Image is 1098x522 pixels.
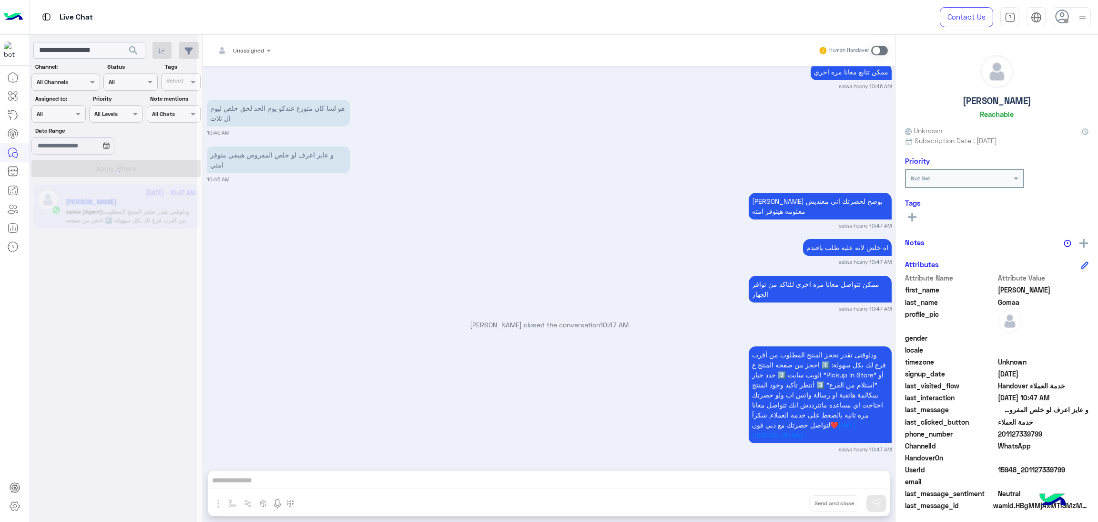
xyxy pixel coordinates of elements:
span: last_message_id [905,501,991,511]
span: 201127339799 [998,429,1089,439]
img: Logo [4,7,23,27]
img: tab [41,11,52,23]
span: 2025-10-14T07:47:59.004Z [998,393,1089,403]
button: Send and close [809,495,859,512]
span: last_visited_flow [905,381,996,391]
p: [PERSON_NAME] closed the conversation [207,320,892,330]
p: Live Chat [60,11,93,24]
h6: Priority [905,157,930,165]
span: Unknown [905,125,942,136]
small: 10:46 AM [207,176,229,183]
span: last_message [905,405,996,415]
img: defaultAdmin.png [998,309,1022,333]
span: null [998,477,1089,487]
span: Attribute Value [998,273,1089,283]
h6: Notes [905,238,925,247]
span: wamid.HBgMMjAxMTI3MzM5Nzk5FQIAEhgUM0FCRTU5NkNEREE3ODlCMkY1MjEA [993,501,1088,511]
span: HandoverOn [905,453,996,463]
p: 14/10/2025, 10:47 AM [749,346,892,443]
p: 14/10/2025, 10:46 AM [207,100,350,126]
span: 0 [998,489,1089,499]
p: 14/10/2025, 10:46 AM [811,63,892,80]
span: و عايز اعرف لو خلص المفروض هيبقي متوفر امتي [998,405,1089,415]
img: add [1079,239,1088,248]
img: notes [1064,240,1071,247]
span: email [905,477,996,487]
h5: [PERSON_NAME] [963,95,1031,106]
img: profile [1077,11,1088,23]
img: defaultAdmin.png [981,55,1013,88]
p: 14/10/2025, 10:46 AM [207,146,350,173]
span: Unknown [998,357,1089,367]
p: 14/10/2025, 10:47 AM [749,193,892,219]
b: Not Set [911,175,930,182]
span: Unassigned [233,47,264,54]
span: last_clicked_button [905,417,996,427]
h6: Tags [905,198,1088,207]
small: salwa hosny 10:47 AM [839,258,892,266]
a: Contact Us [940,7,993,27]
span: null [998,345,1089,355]
span: Attribute Name [905,273,996,283]
span: Gomaa [998,297,1089,307]
div: loading... [105,163,122,179]
span: UserId [905,465,996,475]
p: 14/10/2025, 10:47 AM [803,239,892,256]
span: locale [905,345,996,355]
small: salwa hosny 10:46 AM [839,83,892,90]
div: Select [165,76,183,87]
img: tab [1005,12,1016,23]
span: 2 [998,441,1089,451]
span: ودلوقتى تقدر تحجز المنتج المطلوب من أقرب فرع لك بكل سهولة: 1️⃣ احجز من صفحه المنتج ع الويب سايت 2... [752,351,886,429]
span: last_message_sentiment [905,489,996,499]
h6: Reachable [980,110,1014,118]
small: salwa hosny 10:47 AM [839,222,892,230]
p: 14/10/2025, 10:47 AM [749,276,892,303]
span: gender [905,333,996,343]
img: hulul-logo.png [1036,484,1069,517]
h6: Attributes [905,260,939,269]
span: Youssef [998,285,1089,295]
span: 15948_201127339799 [998,465,1089,475]
span: last_interaction [905,393,996,403]
span: signup_date [905,369,996,379]
span: profile_pic [905,309,996,331]
span: first_name [905,285,996,295]
small: 10:46 AM [207,129,229,136]
img: 1403182699927242 [4,42,21,59]
span: ChannelId [905,441,996,451]
img: tab [1031,12,1042,23]
span: last_name [905,297,996,307]
a: tab [1000,7,1019,27]
span: timezone [905,357,996,367]
span: 2025-10-08T16:55:15.82Z [998,369,1089,379]
span: null [998,333,1089,343]
small: salwa hosny 10:47 AM [839,305,892,313]
span: خدمة العملاء [998,417,1089,427]
small: salwa hosny 10:47 AM [839,446,892,453]
small: Human Handover [829,47,869,54]
span: null [998,453,1089,463]
span: Handover خدمة العملاء [998,381,1089,391]
span: Subscription Date : [DATE] [915,136,997,146]
span: 10:47 AM [600,321,629,329]
span: phone_number [905,429,996,439]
